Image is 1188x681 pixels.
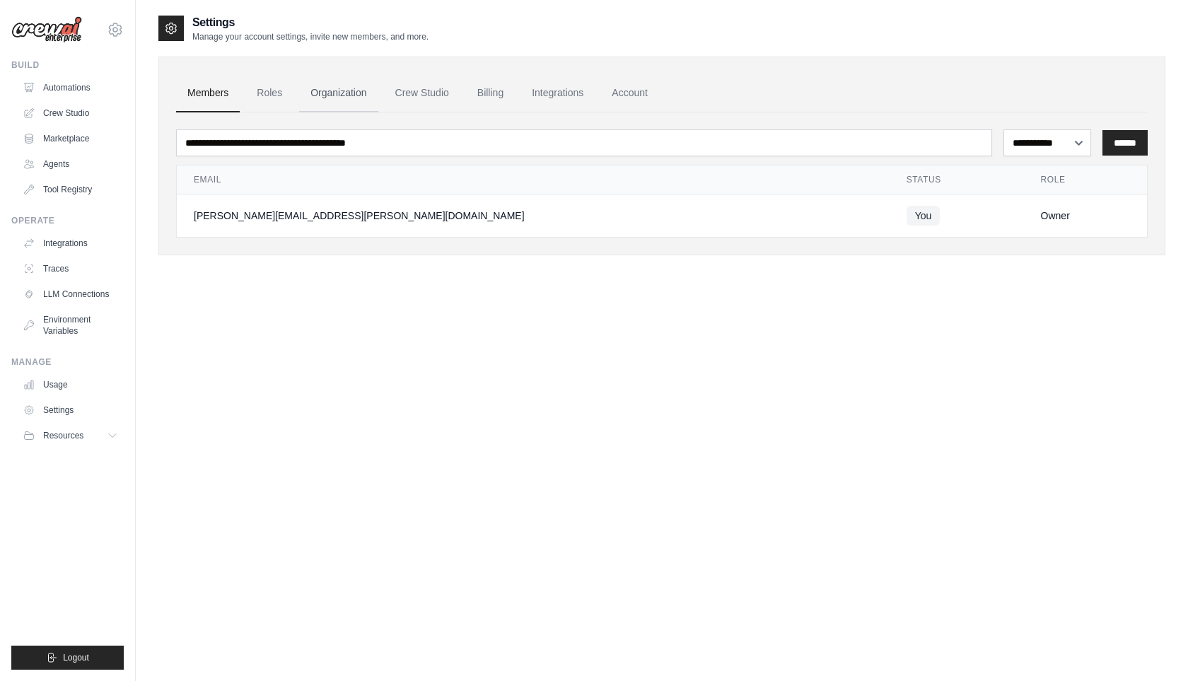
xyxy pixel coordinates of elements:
a: Members [176,74,240,112]
a: Marketplace [17,127,124,150]
th: Role [1024,165,1147,194]
span: You [907,206,940,226]
th: Email [177,165,890,194]
a: Traces [17,257,124,280]
th: Status [890,165,1024,194]
a: Agents [17,153,124,175]
div: Manage [11,356,124,368]
a: Settings [17,399,124,421]
h2: Settings [192,14,429,31]
a: Organization [299,74,378,112]
div: Owner [1041,209,1130,223]
button: Resources [17,424,124,447]
a: LLM Connections [17,283,124,305]
img: Logo [11,16,82,43]
a: Account [600,74,659,112]
a: Integrations [520,74,595,112]
p: Manage your account settings, invite new members, and more. [192,31,429,42]
span: Resources [43,430,83,441]
span: Logout [63,652,89,663]
a: Automations [17,76,124,99]
div: Build [11,59,124,71]
a: Crew Studio [17,102,124,124]
a: Tool Registry [17,178,124,201]
a: Crew Studio [384,74,460,112]
a: Roles [245,74,293,112]
a: Environment Variables [17,308,124,342]
div: Operate [11,215,124,226]
button: Logout [11,646,124,670]
a: Billing [466,74,515,112]
a: Usage [17,373,124,396]
div: [PERSON_NAME][EMAIL_ADDRESS][PERSON_NAME][DOMAIN_NAME] [194,209,873,223]
a: Integrations [17,232,124,255]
